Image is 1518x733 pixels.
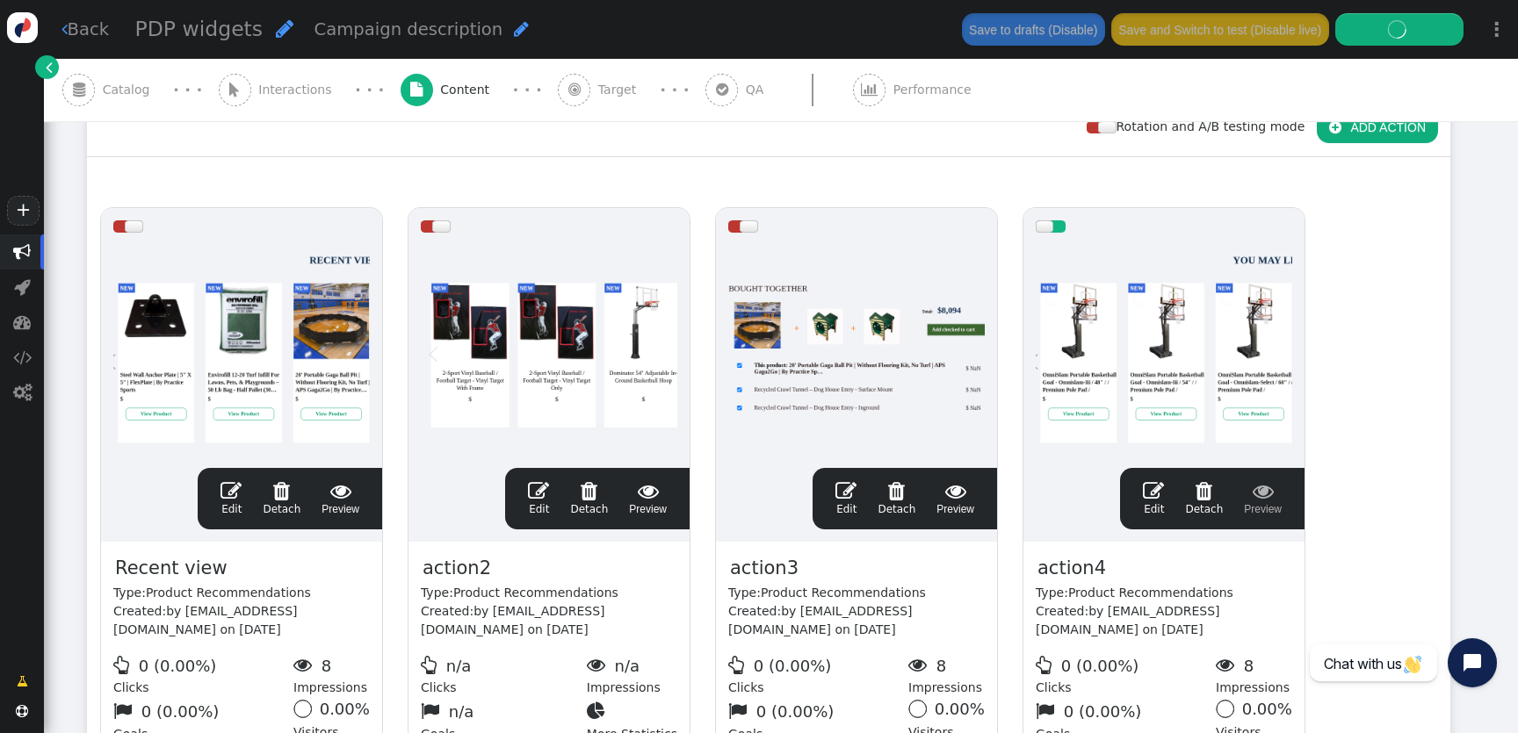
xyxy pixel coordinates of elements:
[629,480,667,517] span: Preview
[936,657,946,675] span: 8
[570,480,608,517] a: Detach
[113,701,137,720] span: 
[1036,701,1059,720] span: 
[449,702,474,721] span: n/a
[716,83,728,97] span: 
[1476,4,1518,55] a: ⋮
[62,59,219,121] a:  Catalog · · ·
[258,81,339,99] span: Interactions
[528,480,549,501] span: 
[135,17,264,41] span: PDP widgets
[1244,480,1282,517] span: Preview
[410,83,423,97] span: 
[220,480,242,501] span: 
[113,656,134,674] span: 
[728,701,752,720] span: 
[1185,480,1223,501] span: 
[113,604,298,636] span: by [EMAIL_ADDRESS][DOMAIN_NAME] on [DATE]
[314,19,503,40] span: Campaign description
[1036,651,1216,698] div: Clicks
[263,480,300,501] span: 
[568,83,581,97] span: 
[835,480,857,517] a: Edit
[46,58,53,76] span: 
[4,665,40,697] a: 
[1244,480,1282,501] span: 
[705,59,853,121] a:  QA
[728,656,749,674] span: 
[587,651,677,698] div: Impressions
[421,584,677,602] div: Type:
[587,701,611,720] span: 
[401,59,559,121] a:  Content · · ·
[1317,111,1438,142] button: ADD ACTION
[320,700,370,718] span: 0.00%
[229,83,240,97] span: 
[293,656,317,674] span: 
[962,13,1105,45] button: Save to drafts (Disable)
[528,480,549,517] a: Edit
[146,586,311,600] span: Product Recommendations
[440,81,496,99] span: Content
[113,602,370,639] div: Created:
[1244,480,1282,517] a: Preview
[1111,13,1329,45] button: Save and Switch to test (Disable live)
[908,656,932,674] span: 
[14,278,31,296] span: 
[853,59,1010,121] a:  Performance
[728,584,985,602] div: Type:
[1036,584,1292,602] div: Type:
[7,196,39,226] a: +
[276,18,293,39] span: 
[113,554,229,584] span: Recent view
[893,81,979,99] span: Performance
[322,480,359,517] a: Preview
[7,12,38,43] img: logo-icon.svg
[446,657,472,675] span: n/a
[17,672,28,691] span: 
[754,657,832,675] span: 0 (0.00%)
[453,586,618,600] span: Product Recommendations
[263,480,300,515] span: Detach
[322,480,359,517] span: Preview
[113,651,293,698] div: Clicks
[421,602,677,639] div: Created:
[220,480,242,517] a: Edit
[935,700,985,718] span: 0.00%
[861,83,878,97] span: 
[598,81,644,99] span: Target
[728,651,908,698] div: Clicks
[660,78,689,102] div: · · ·
[1216,656,1240,674] span: 
[746,81,771,99] span: QA
[139,657,217,675] span: 0 (0.00%)
[1143,480,1164,501] span: 
[570,480,608,515] span: Detach
[421,554,493,584] span: action2
[421,656,442,674] span: 
[1036,602,1292,639] div: Created:
[173,78,202,102] div: · · ·
[61,20,68,38] span: 
[16,705,28,717] span: 
[35,55,59,79] a: 
[728,554,800,584] span: action3
[558,59,705,121] a:  Target · · ·
[61,17,110,42] a: Back
[1036,554,1108,584] span: action4
[629,480,667,517] a: Preview
[13,349,32,366] span: 
[728,604,913,636] span: by [EMAIL_ADDRESS][DOMAIN_NAME] on [DATE]
[1242,700,1292,718] span: 0.00%
[1216,651,1292,698] div: Impressions
[141,702,220,721] span: 0 (0.00%)
[421,701,445,720] span: 
[1087,118,1317,136] div: Rotation and A/B testing mode
[1068,586,1233,600] span: Product Recommendations
[219,59,401,121] a:  Interactions · · ·
[756,702,835,721] span: 0 (0.00%)
[587,656,611,674] span: 
[355,78,384,102] div: · · ·
[73,83,85,97] span: 
[514,20,529,38] span: 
